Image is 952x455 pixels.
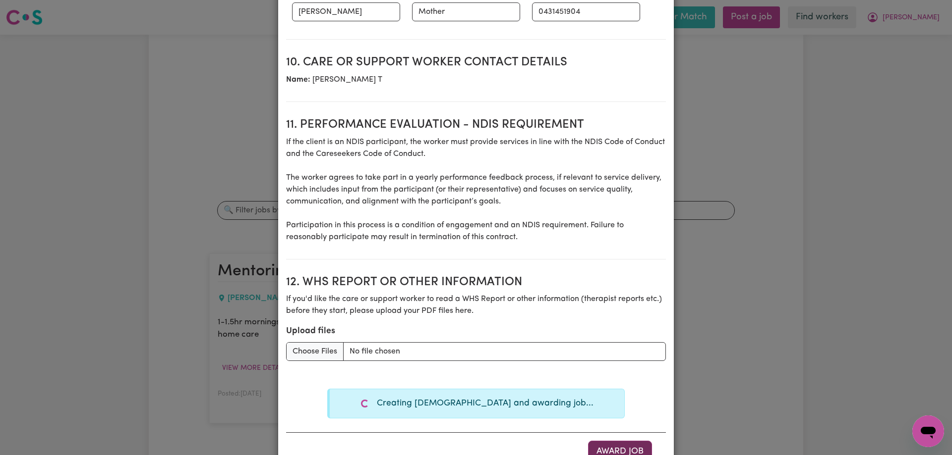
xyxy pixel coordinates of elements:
input: e.g. Daughter [412,2,520,21]
iframe: Button to launch messaging window [912,415,944,447]
input: e.g. Amber Smith [292,2,400,21]
h2: 10. Care or support worker contact details [286,55,666,70]
h2: 12. WHS Report or Other Information [286,275,666,290]
p: Creating [DEMOGRAPHIC_DATA] and awarding job... [377,397,594,410]
p: [PERSON_NAME] T [286,74,666,86]
b: Name: [286,76,310,84]
label: Upload files [286,325,335,338]
h2: 11. Performance evaluation - NDIS requirement [286,118,666,132]
p: If the client is an NDIS participant, the worker must provide services in line with the NDIS Code... [286,136,666,243]
p: If you'd like the care or support worker to read a WHS Report or other information (therapist rep... [286,293,666,317]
